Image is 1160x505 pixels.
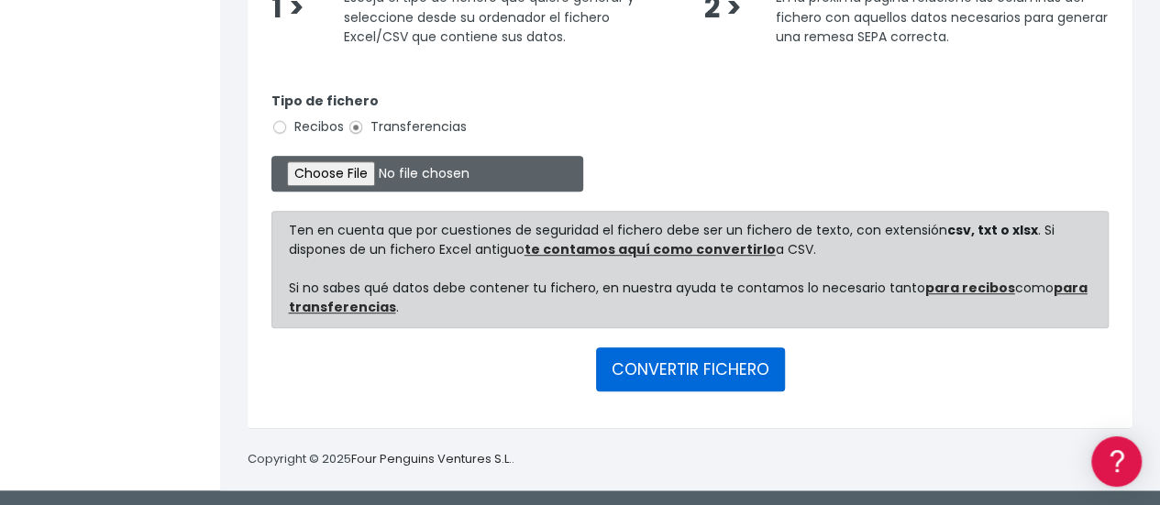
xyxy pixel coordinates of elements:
a: Four Penguins Ventures S.L. [351,450,512,467]
a: te contamos aquí como convertirlo [525,240,776,258]
strong: csv, txt o xlsx [947,221,1038,239]
a: para transferencias [289,279,1088,316]
strong: Tipo de fichero [271,92,379,110]
a: para recibos [925,279,1015,297]
label: Recibos [271,117,344,137]
label: Transferencias [348,117,467,137]
button: CONVERTIR FICHERO [596,347,785,391]
p: Copyright © 2025 . [248,450,514,469]
div: Ten en cuenta que por cuestiones de seguridad el fichero debe ser un fichero de texto, con extens... [271,211,1109,328]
